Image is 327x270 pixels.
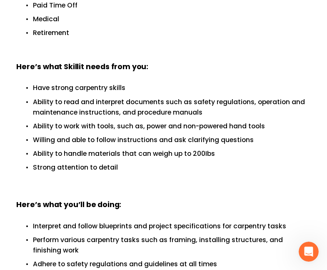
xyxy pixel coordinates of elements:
p: Strong attention to detail [33,162,311,172]
p: Interpret and follow blueprints and project specifications for carpentry tasks [33,221,311,231]
strong: Here’s what Skillit needs from you: [16,61,148,74]
p: Perform various carpentry tasks such as framing, installing structures, and finishing work [33,235,311,255]
p: Willing and able to follow instructions and ask clarifying questions [33,135,311,145]
p: Have strong carpentry skills [33,82,311,93]
p: Medical [33,14,311,24]
p: Ability to work with tools, such as, power and non-powered hand tools [33,121,311,131]
strong: Here’s what you’ll be doing: [16,199,121,212]
p: Adhere to safety regulations and guidelines at all times [33,259,311,269]
p: Ability to read and interpret documents such as safety regulations, operation and maintenance ins... [33,97,311,117]
p: Retirement [33,27,311,38]
iframe: Intercom live chat [299,242,319,262]
p: Ability to handle materials that can weigh up to 200Ibs [33,148,311,159]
